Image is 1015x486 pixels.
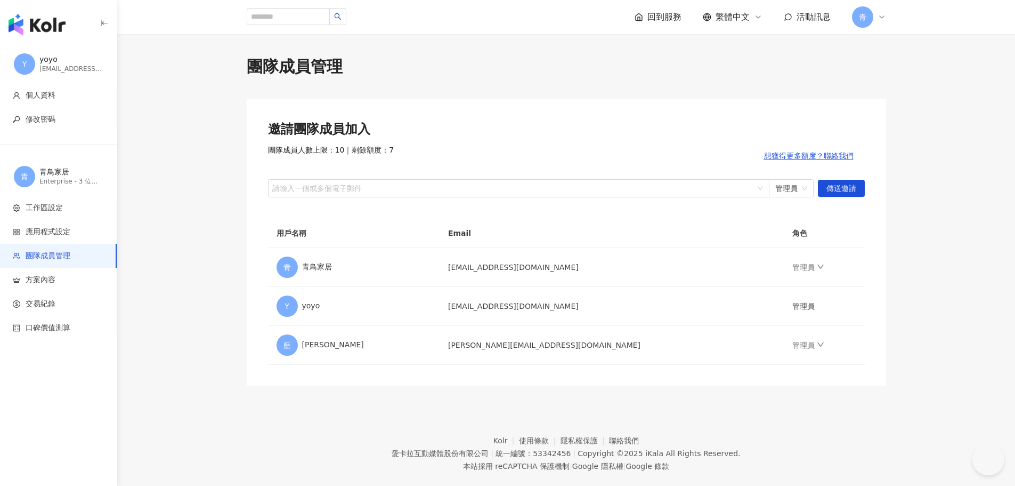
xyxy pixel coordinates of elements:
[26,203,63,213] span: 工作區設定
[626,462,669,471] a: Google 條款
[39,177,103,186] div: Enterprise - 3 位成員
[972,443,1004,475] iframe: Help Scout Beacon - Open
[818,180,865,197] button: 傳送邀請
[26,90,55,101] span: 個人資料
[26,299,55,309] span: 交易紀錄
[440,326,784,365] td: [PERSON_NAME][EMAIL_ADDRESS][DOMAIN_NAME]
[13,324,20,332] span: calculator
[784,287,865,326] td: 管理員
[9,14,66,35] img: logo
[13,300,20,308] span: dollar
[797,12,831,22] span: 活動訊息
[392,449,489,458] div: 愛卡拉互動媒體股份有限公司
[22,58,27,70] span: Y
[440,219,784,248] th: Email
[826,180,856,197] span: 傳送邀請
[573,449,575,458] span: |
[334,13,342,20] span: search
[268,121,865,139] div: 邀請團隊成員加入
[39,54,103,65] div: yoyo
[26,227,70,237] span: 應用程式設定
[572,462,623,471] a: Google 隱私權
[635,11,681,23] a: 回到服務
[623,462,626,471] span: |
[39,167,103,178] div: 青鳥家居
[609,436,639,445] a: 聯絡我們
[817,341,824,348] span: down
[753,145,865,166] button: 想獲得更多額度？聯絡我們
[792,341,824,349] a: 管理員
[21,171,28,182] span: 青
[440,287,784,326] td: [EMAIL_ADDRESS][DOMAIN_NAME]
[285,300,289,312] span: Y
[26,323,70,333] span: 口碑價值測算
[440,248,784,287] td: [EMAIL_ADDRESS][DOMAIN_NAME]
[277,257,431,278] div: 青鳥家居
[519,436,561,445] a: 使用條款
[463,460,669,473] span: 本站採用 reCAPTCHA 保護機制
[647,11,681,23] span: 回到服務
[39,65,103,74] div: [EMAIL_ADDRESS][DOMAIN_NAME]
[13,92,20,99] span: user
[645,449,663,458] a: iKala
[775,180,807,197] span: 管理員
[26,114,55,125] span: 修改密碼
[792,263,824,272] a: 管理員
[268,145,394,166] span: 團隊成員人數上限：10 ｜ 剩餘額度：7
[277,334,431,356] div: [PERSON_NAME]
[283,261,291,273] span: 青
[570,462,572,471] span: |
[268,219,440,248] th: 用戶名稱
[13,116,20,123] span: key
[247,55,886,78] div: 團隊成員管理
[784,219,865,248] th: 角色
[561,436,610,445] a: 隱私權保護
[283,339,291,351] span: 藍
[716,11,750,23] span: 繁體中文
[859,11,866,23] span: 青
[491,449,493,458] span: |
[493,436,519,445] a: Kolr
[764,152,854,160] span: 想獲得更多額度？聯絡我們
[496,449,571,458] div: 統一編號：53342456
[26,251,70,261] span: 團隊成員管理
[277,296,431,317] div: yoyo
[13,228,20,236] span: appstore
[578,449,740,458] div: Copyright © 2025 All Rights Reserved.
[817,263,824,270] span: down
[26,275,55,285] span: 方案內容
